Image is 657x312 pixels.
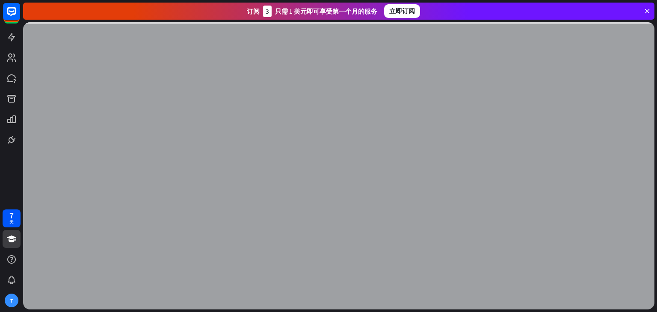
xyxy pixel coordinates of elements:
font: 天 [9,219,14,225]
font: 只需 1 美元即可享受第一个月的服务 [275,7,377,15]
font: 7 [9,210,14,221]
font: 立即订阅 [389,7,415,15]
font: T [10,297,13,304]
font: 订阅 [247,7,260,15]
a: 7 天 [3,209,21,227]
font: 3 [266,7,269,15]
